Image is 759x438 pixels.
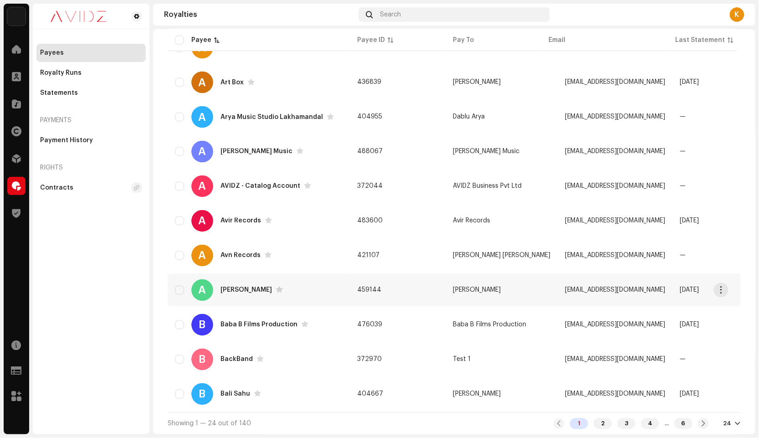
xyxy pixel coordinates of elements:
[570,418,588,429] div: 1
[36,44,146,62] re-m-nav-item: Payees
[221,114,323,120] div: Arya Music Studio Lakhamandal
[680,218,699,224] span: Jun 2025
[40,69,82,77] div: Royalty Runs
[565,218,665,224] span: avirrecords@gmail.com
[565,183,665,190] span: accounts@avidz.co
[191,383,213,405] div: B
[357,183,383,190] span: 372044
[221,218,261,224] div: Avir Records
[357,287,381,294] span: 459144
[357,322,382,328] span: 476039
[380,11,401,18] span: Search
[191,141,213,163] div: A
[357,114,382,120] span: 404955
[357,149,383,155] span: 488067
[357,218,383,224] span: 483600
[680,356,686,363] span: —
[453,252,550,259] span: Ramendra Kumar Sahni
[453,322,526,328] span: Baba B Films Production
[40,49,64,57] div: Payees
[191,175,213,197] div: A
[665,420,669,428] div: ...
[221,391,250,397] div: Bali Sahu
[40,89,78,97] div: Statements
[36,84,146,102] re-m-nav-item: Statements
[221,149,292,155] div: Avantika Music
[641,418,659,429] div: 4
[453,149,519,155] span: Avantika Music
[191,106,213,128] div: A
[191,349,213,371] div: B
[680,287,699,294] span: Jun 2025
[36,157,146,179] re-a-nav-header: Rights
[221,183,300,190] div: AVIDZ - Catalog Account
[565,79,665,86] span: Artboxstudio7@gmail.com
[221,252,261,259] div: Avn Records
[7,7,26,26] img: 10d72f0b-d06a-424f-aeaa-9c9f537e57b6
[221,79,244,86] div: Art Box
[565,356,665,363] span: avishgoelofficial@gmail.com
[191,210,213,232] div: A
[453,391,501,397] span: Mahabali Sahu
[453,356,471,363] span: Test 1
[565,252,665,259] span: ramendrakumarsahni1@gmail.com
[191,314,213,336] div: B
[680,322,699,328] span: Jun 2025
[191,245,213,267] div: A
[221,322,297,328] div: Baba B Films Production
[40,11,117,22] img: 0c631eef-60b6-411a-a233-6856366a70de
[357,356,382,363] span: 372970
[164,11,355,18] div: Royalties
[453,287,501,294] span: Avni Bhakti
[680,391,699,397] span: Jun 2025
[594,418,612,429] div: 2
[680,149,686,155] span: —
[36,109,146,131] re-a-nav-header: Payments
[680,79,699,86] span: Jun 2025
[565,322,665,328] span: kr7272raj@gmail.com
[453,114,485,120] span: Dablu Arya
[565,114,665,120] span: aryamusicstudio95@gmail.com
[680,252,686,259] span: —
[453,183,522,190] span: AVIDZ Business Pvt Ltd
[676,36,725,45] div: Last Statement
[40,184,73,191] div: Contracts
[674,418,692,429] div: 6
[680,114,686,120] span: —
[565,391,665,397] span: sahumahabali9@gmail.com
[191,36,211,45] div: Payee
[723,420,732,428] div: 24
[565,149,665,155] span: avantikamusicpatna@gmail.com
[36,179,146,197] re-m-nav-item: Contracts
[221,287,272,294] div: Avni Bhakti
[680,183,686,190] span: —
[357,79,381,86] span: 436839
[357,252,379,259] span: 421107
[730,7,744,22] div: K
[617,418,636,429] div: 3
[453,79,501,86] span: Rajbir Singh
[357,36,385,45] div: Payee ID
[191,72,213,93] div: A
[36,131,146,149] re-m-nav-item: Payment History
[191,279,213,301] div: A
[36,64,146,82] re-m-nav-item: Royalty Runs
[565,287,665,294] span: skumarsachin91@gmail.com
[221,356,253,363] div: BackBand
[453,218,490,224] span: Avir Records
[357,391,383,397] span: 404667
[40,137,93,144] div: Payment History
[168,421,251,427] span: Showing 1 — 24 out of 140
